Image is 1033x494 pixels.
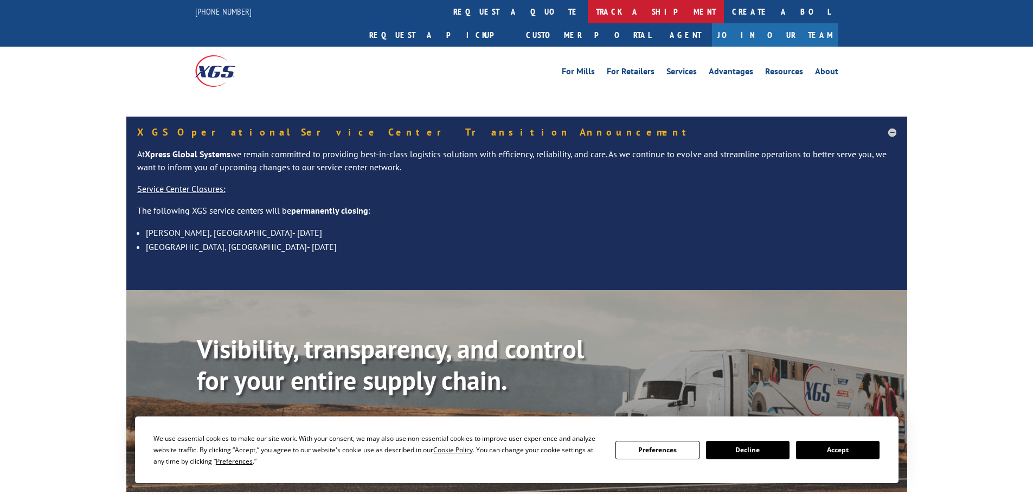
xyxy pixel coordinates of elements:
[195,6,252,17] a: [PHONE_NUMBER]
[562,67,595,79] a: For Mills
[765,67,803,79] a: Resources
[137,183,226,194] u: Service Center Closures:
[433,445,473,454] span: Cookie Policy
[712,23,838,47] a: Join Our Team
[815,67,838,79] a: About
[361,23,518,47] a: Request a pickup
[796,441,880,459] button: Accept
[197,332,584,397] b: Visibility, transparency, and control for your entire supply chain.
[291,205,368,216] strong: permanently closing
[145,149,230,159] strong: Xpress Global Systems
[615,441,699,459] button: Preferences
[146,240,896,254] li: [GEOGRAPHIC_DATA], [GEOGRAPHIC_DATA]- [DATE]
[137,127,896,137] h5: XGS Operational Service Center Transition Announcement
[666,67,697,79] a: Services
[659,23,712,47] a: Agent
[518,23,659,47] a: Customer Portal
[137,204,896,226] p: The following XGS service centers will be :
[135,416,899,483] div: Cookie Consent Prompt
[216,457,253,466] span: Preferences
[607,67,655,79] a: For Retailers
[153,433,602,467] div: We use essential cookies to make our site work. With your consent, we may also use non-essential ...
[146,226,896,240] li: [PERSON_NAME], [GEOGRAPHIC_DATA]- [DATE]
[137,148,896,183] p: At we remain committed to providing best-in-class logistics solutions with efficiency, reliabilit...
[709,67,753,79] a: Advantages
[706,441,790,459] button: Decline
